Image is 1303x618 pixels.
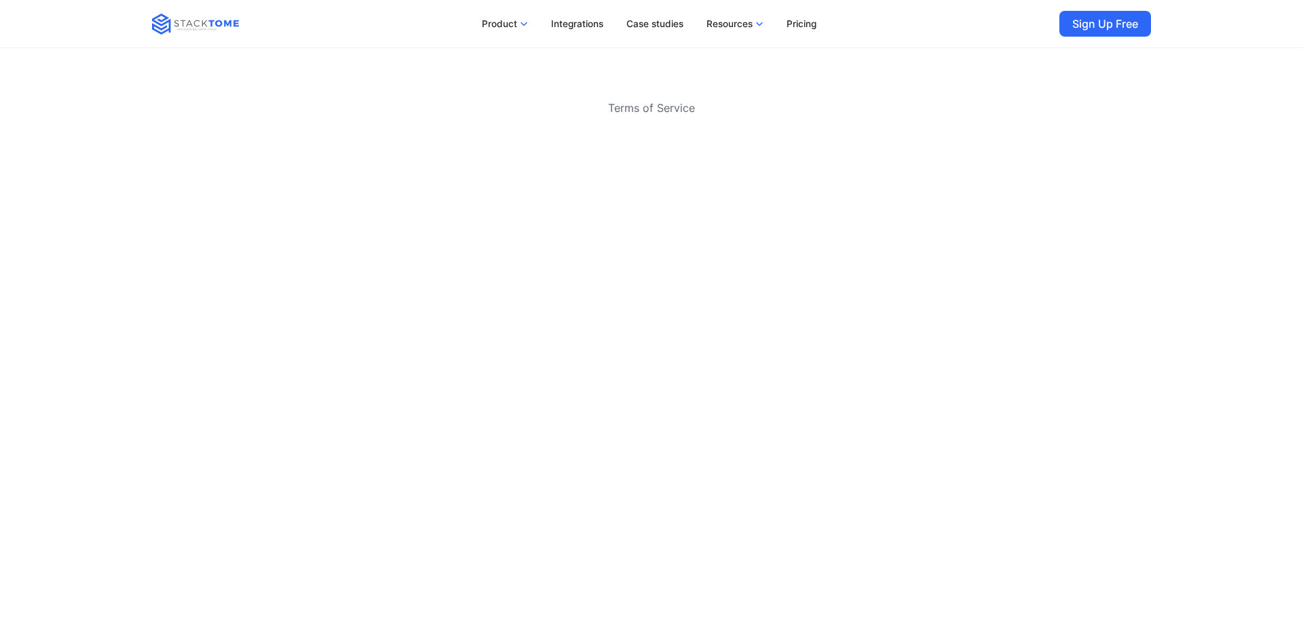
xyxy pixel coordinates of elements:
[1059,11,1151,37] a: Sign Up Free
[482,18,517,30] p: Product
[787,18,816,30] p: Pricing
[542,11,612,37] a: Integrations
[473,11,537,37] a: Product
[618,11,692,37] a: Case studies
[778,11,825,37] a: Pricing
[626,18,683,30] p: Case studies
[706,18,753,30] p: Resources
[551,18,603,30] p: Integrations
[608,101,695,115] a: Terms of Service
[698,11,773,37] a: Resources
